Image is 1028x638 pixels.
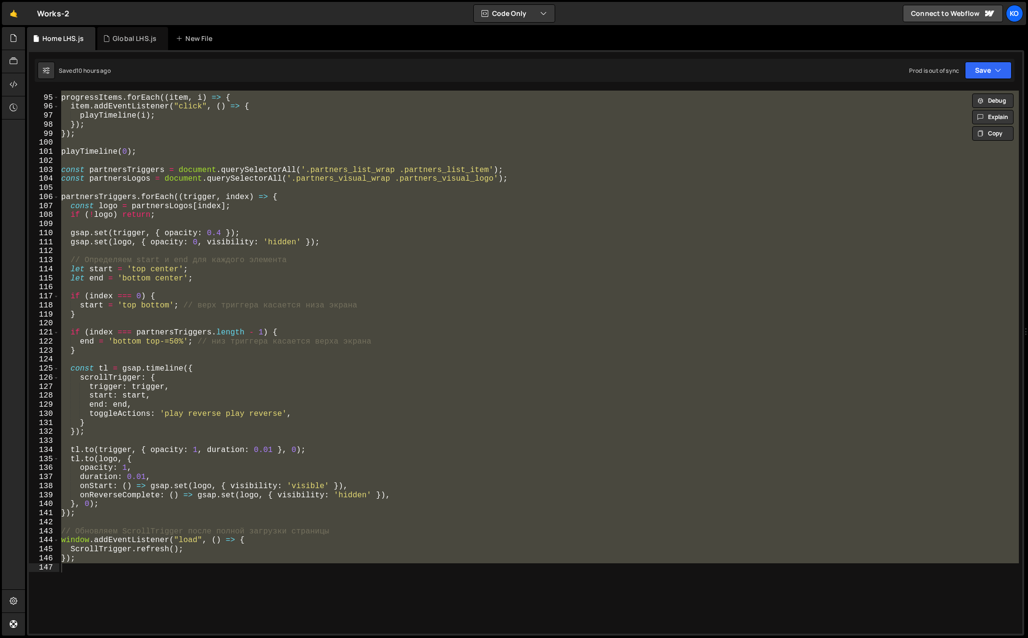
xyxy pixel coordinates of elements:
div: 137 [29,473,59,482]
div: 138 [29,482,59,491]
div: Prod is out of sync [909,66,959,75]
div: 116 [29,283,59,292]
div: 128 [29,391,59,400]
div: New File [176,34,216,43]
div: 129 [29,400,59,410]
div: 97 [29,111,59,120]
div: 121 [29,328,59,337]
div: 122 [29,337,59,346]
div: 141 [29,509,59,518]
div: 111 [29,238,59,247]
div: 104 [29,174,59,184]
div: 113 [29,256,59,265]
div: 103 [29,166,59,175]
button: Code Only [474,5,555,22]
div: 133 [29,437,59,446]
div: 110 [29,229,59,238]
div: 120 [29,319,59,328]
div: 100 [29,138,59,147]
div: 107 [29,202,59,211]
div: 102 [29,157,59,166]
div: 145 [29,545,59,554]
div: 115 [29,274,59,283]
div: 109 [29,220,59,229]
div: 123 [29,346,59,356]
div: 147 [29,563,59,572]
button: Copy [972,126,1014,141]
div: Global LHS.js [113,34,156,43]
div: 135 [29,455,59,464]
div: 112 [29,247,59,256]
div: 127 [29,383,59,392]
button: Save [965,62,1012,79]
div: 146 [29,554,59,563]
div: 144 [29,536,59,545]
div: 126 [29,373,59,383]
div: 95 [29,93,59,103]
div: Home LHS.js [42,34,84,43]
div: Works-2 [37,8,69,19]
div: 108 [29,211,59,220]
div: 134 [29,446,59,455]
div: 119 [29,310,59,319]
div: 132 [29,427,59,437]
div: 98 [29,120,59,130]
div: Saved [59,66,111,75]
div: 96 [29,102,59,111]
div: 101 [29,147,59,157]
div: 105 [29,184,59,193]
button: Explain [972,110,1014,124]
div: 125 [29,364,59,373]
div: 99 [29,130,59,139]
div: 124 [29,355,59,364]
div: 143 [29,527,59,536]
button: Debug [972,93,1014,108]
div: 142 [29,518,59,527]
div: 106 [29,193,59,202]
a: Connect to Webflow [903,5,1003,22]
div: 139 [29,491,59,500]
div: 140 [29,500,59,509]
a: Ko [1006,5,1023,22]
div: 10 hours ago [76,66,111,75]
div: 131 [29,419,59,428]
div: 136 [29,464,59,473]
div: 117 [29,292,59,301]
div: 118 [29,301,59,310]
div: 114 [29,265,59,274]
a: 🤙 [2,2,26,25]
div: 130 [29,410,59,419]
